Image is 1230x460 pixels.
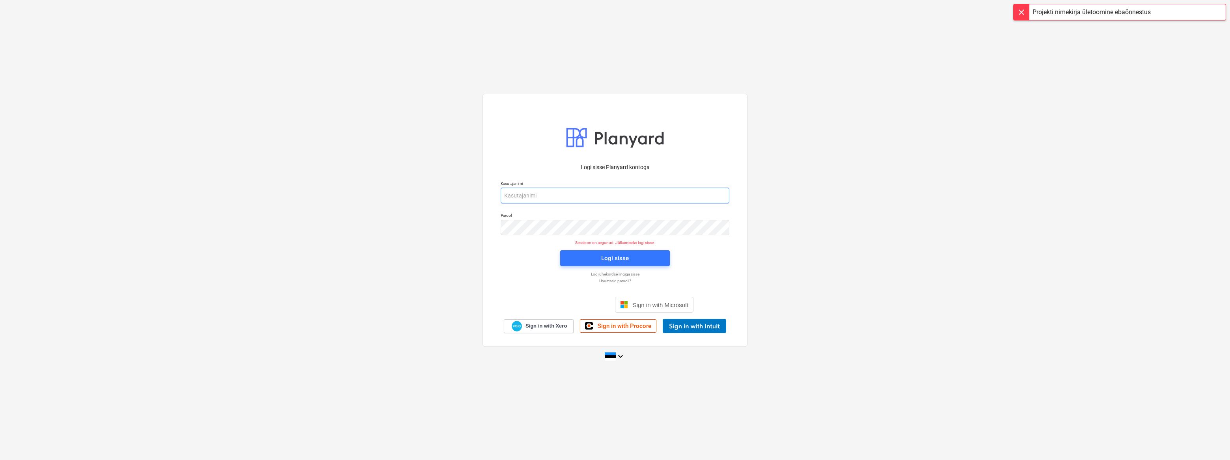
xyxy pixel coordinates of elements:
span: Sign in with Microsoft [633,302,689,308]
div: Projekti nimekirja ületoomine ebaõnnestus [1032,7,1151,17]
p: Parool [501,213,729,220]
a: Logi ühekordse lingiga sisse [497,272,733,277]
p: Logi sisse Planyard kontoga [501,163,729,171]
iframe: Chat Widget [1191,422,1230,460]
a: Sign in with Xero [504,319,574,333]
i: keyboard_arrow_down [616,352,625,361]
a: Sign in with Procore [580,319,656,333]
img: Xero logo [512,321,522,331]
iframe: Sign in with Google Button [533,296,613,313]
button: Logi sisse [560,250,670,266]
div: Logi sisse [601,253,629,263]
p: Sessioon on aegunud. Jätkamiseks logi sisse. [496,240,734,245]
span: Sign in with Procore [598,322,651,330]
p: Kasutajanimi [501,181,729,188]
span: Sign in with Xero [526,322,567,330]
input: Kasutajanimi [501,188,729,203]
a: Unustasid parooli? [497,278,733,283]
img: Microsoft logo [620,301,628,309]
